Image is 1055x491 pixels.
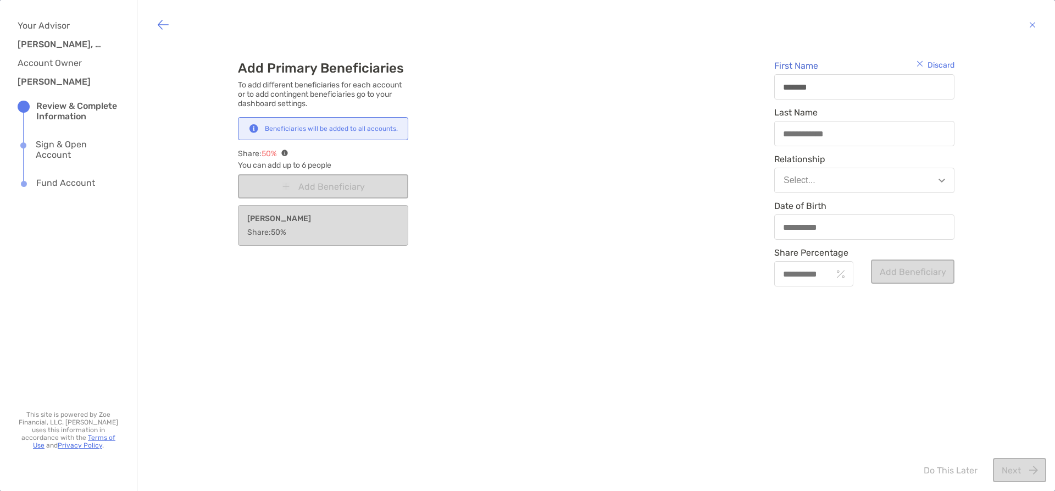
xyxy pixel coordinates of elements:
[36,178,95,190] div: Fund Account
[774,201,954,211] span: Date of Birth
[36,139,119,160] div: Sign & Open Account
[238,149,277,158] span: Share:
[775,82,954,92] input: First Name
[238,60,408,76] h3: Add Primary Beneficiaries
[775,223,954,232] input: Date of Birth
[774,247,853,258] span: Share Percentage
[281,150,288,156] img: info
[917,60,954,70] div: Discard
[18,76,105,87] h3: [PERSON_NAME]
[917,60,923,67] img: cross
[247,124,260,133] img: Notification icon
[18,58,111,68] h4: Account Owner
[784,175,815,185] div: Select...
[774,107,954,118] span: Last Name
[238,161,408,170] span: You can add up to 6 people
[18,39,105,49] h3: [PERSON_NAME], CFP®
[774,154,954,164] span: Relationship
[265,125,398,133] div: Beneficiaries will be added to all accounts.
[58,442,102,449] a: Privacy Policy
[18,411,119,449] p: This site is powered by Zoe Financial, LLC. [PERSON_NAME] uses this information in accordance wit...
[262,149,277,158] em: 50 %
[837,270,845,278] img: input icon
[775,129,954,139] input: Last Name
[774,168,954,193] button: Select...
[939,179,945,183] img: Open dropdown arrow
[18,20,111,31] h4: Your Advisor
[36,101,119,122] div: Review & Complete Information
[157,18,170,31] img: button icon
[775,269,832,279] input: Share Percentageinput icon
[1029,18,1036,31] img: button icon
[238,80,408,108] p: To add different beneficiaries for each account or to add contingent beneficiaries go to your das...
[774,60,954,71] span: First Name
